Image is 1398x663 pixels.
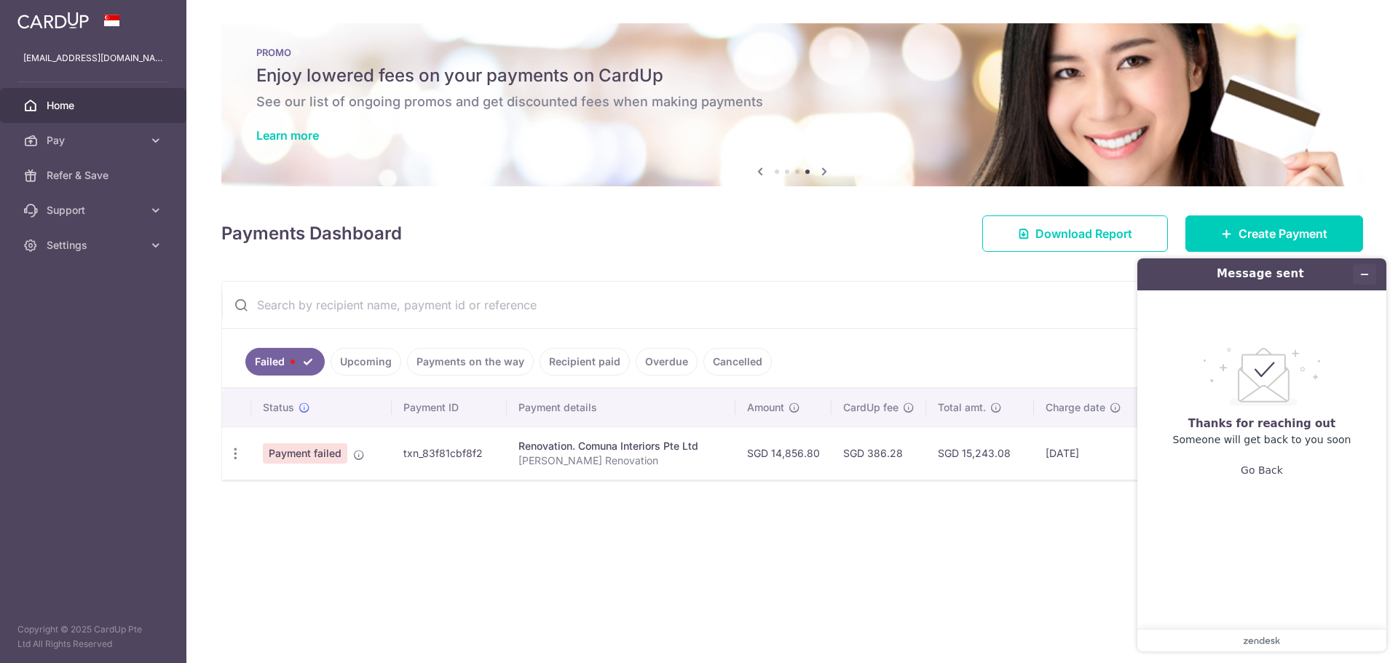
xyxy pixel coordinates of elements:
[982,215,1168,252] a: Download Report
[843,400,899,415] span: CardUp fee
[1185,215,1363,252] a: Create Payment
[392,389,507,426] th: Payment ID
[47,133,143,148] span: Pay
[47,203,143,218] span: Support
[47,238,143,253] span: Settings
[926,426,1034,480] td: SGD 15,243.08
[263,400,294,415] span: Status
[23,51,163,65] p: [EMAIL_ADDRESS][DOMAIN_NAME]
[747,400,784,415] span: Amount
[540,348,630,376] a: Recipient paid
[507,389,735,426] th: Payment details
[221,221,402,247] h4: Payments Dashboard
[222,282,1327,328] input: Search by recipient name, payment id or reference
[263,443,347,464] span: Payment failed
[832,426,926,480] td: SGD 386.28
[636,348,698,376] a: Overdue
[245,348,325,376] a: Failed
[256,93,1328,111] h6: See our list of ongoing promos and get discounted fees when making payments
[518,453,723,468] p: [PERSON_NAME] Renovation
[221,23,1363,186] img: Latest Promos banner
[1126,247,1398,663] iframe: Find more information here
[1035,225,1132,242] span: Download Report
[1046,400,1105,415] span: Charge date
[703,348,772,376] a: Cancelled
[256,64,1328,87] h5: Enjoy lowered fees on your payments on CardUp
[1034,426,1145,480] td: [DATE]
[518,439,723,453] div: Renovation. Comuna Interiors Pte Ltd
[407,348,534,376] a: Payments on the way
[17,12,89,29] img: CardUp
[47,98,143,113] span: Home
[392,426,507,480] td: txn_83f81cbf8f2
[256,128,319,143] a: Learn more
[256,47,1328,58] p: PROMO
[331,348,401,376] a: Upcoming
[47,168,143,183] span: Refer & Save
[33,10,63,23] span: Help
[735,426,832,480] td: SGD 14,856.80
[938,400,986,415] span: Total amt.
[1239,225,1327,242] span: Create Payment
